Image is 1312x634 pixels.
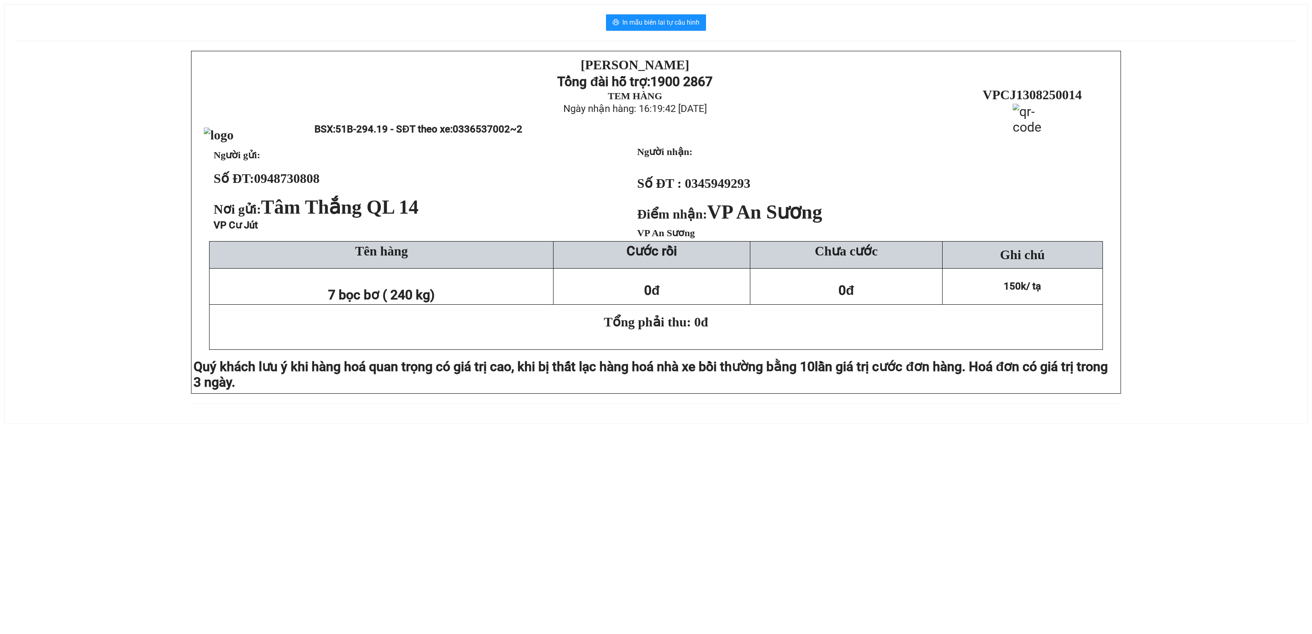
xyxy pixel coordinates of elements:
[1000,247,1045,262] span: Ghi chú
[707,201,822,223] span: VP An Sương
[1004,281,1041,292] span: 150k/ tạ
[613,19,619,27] span: printer
[581,57,689,72] strong: [PERSON_NAME]
[214,219,258,231] span: VP Cư Jút
[606,14,706,31] button: printerIn mẫu biên lai tự cấu hình
[637,207,822,221] strong: Điểm nhận:
[1013,104,1052,143] img: qr-code
[838,283,854,298] span: 0đ
[204,128,234,143] img: logo
[685,176,750,191] span: 0345949293
[637,228,695,238] span: VP An Sương
[194,359,815,374] span: Quý khách lưu ý khi hàng hoá quan trọng có giá trị cao, khi bị thất lạc hàng hoá nhà xe bồi thườn...
[815,244,877,258] span: Chưa cước
[355,244,408,258] span: Tên hàng
[644,283,660,298] span: 0đ
[622,17,699,27] span: In mẫu biên lai tự cấu hình
[254,171,320,186] span: 0948730808
[314,123,522,135] span: BSX:
[563,103,707,114] span: Ngày nhận hàng: 16:19:42 [DATE]
[194,359,1108,390] span: lần giá trị cước đơn hàng. Hoá đơn có giá trị trong 3 ngày.
[214,150,260,160] span: Người gửi:
[650,74,713,89] strong: 1900 2867
[983,87,1082,102] span: VPCJ1308250014
[608,91,662,101] strong: TEM HÀNG
[214,171,320,186] strong: Số ĐT:
[261,196,419,218] span: Tâm Thắng QL 14
[637,176,681,191] strong: Số ĐT :
[626,243,677,259] strong: Cước rồi
[214,202,422,217] span: Nơi gửi:
[328,287,435,303] span: 7 bọc bơ ( 240 kg)
[637,146,692,157] strong: Người nhận:
[453,123,522,135] span: 0336537002~2
[557,74,650,89] strong: Tổng đài hỗ trợ:
[335,123,522,135] span: 51B-294.19 - SĐT theo xe:
[604,315,708,329] span: Tổng phải thu: 0đ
